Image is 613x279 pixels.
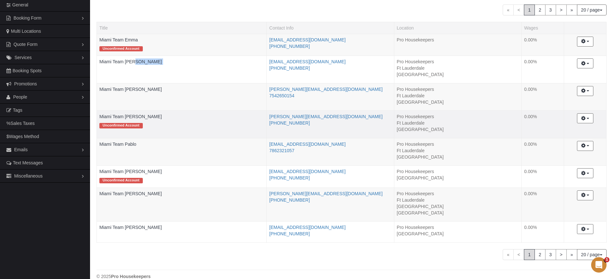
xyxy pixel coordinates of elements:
li: Pro Housekeepers [397,113,519,120]
li: Pro Housekeepers [397,141,519,147]
td: Title [97,166,267,187]
a: Miami Team [PERSON_NAME] [99,114,162,119]
span: Sales Taxes [10,121,34,126]
td: Title [97,56,267,83]
span: Services [14,55,32,60]
td: Wages [521,138,564,166]
li: Pro Housekeepers [397,58,519,65]
td: Contact Info [267,138,394,166]
span: 1 [604,257,609,262]
li: [GEOGRAPHIC_DATA] [397,126,519,133]
span: Tags [13,108,23,113]
span: « [503,4,514,15]
a: » [566,4,577,15]
li: [GEOGRAPHIC_DATA] [397,154,519,160]
div: Tags [99,231,264,232]
div: Tags [99,120,264,130]
a: Miami Team Emma [99,37,138,42]
th: Title [97,22,267,34]
span: « [503,249,514,260]
div: Tags [99,175,264,185]
button: 20 / page [577,4,607,15]
td: Wages [521,83,564,111]
a: » [566,249,577,260]
li: Ft Lauderdale [397,92,519,99]
a: > [556,4,567,15]
a: [PHONE_NUMBER] [269,231,310,236]
li: Pro Housekeepers [397,37,519,43]
a: [EMAIL_ADDRESS][DOMAIN_NAME] [269,59,345,64]
li: [GEOGRAPHIC_DATA] [397,99,519,105]
div: Tags [99,147,264,149]
td: Contact Info [267,222,394,243]
a: Miami Team [PERSON_NAME] [99,225,162,230]
span: Quote Form [14,42,38,47]
a: [PHONE_NUMBER] [269,197,310,203]
td: Title [97,111,267,138]
li: [GEOGRAPHIC_DATA] [397,71,519,78]
td: Contact Info [267,56,394,83]
td: Location [394,56,521,83]
a: Miami Team [PERSON_NAME] [99,191,162,196]
li: Ft Lauderdale [397,120,519,126]
span: 1 [524,249,535,260]
span: Miscellaneous [14,173,43,179]
span: Unconfirmed Account [99,178,143,183]
li: [GEOGRAPHIC_DATA] [397,175,519,181]
li: Pro Housekeepers [397,190,519,197]
span: Emails [14,147,28,152]
a: [PHONE_NUMBER] [269,120,310,126]
div: Tags [99,65,264,66]
td: Wages [521,111,564,138]
a: 3 [545,4,556,15]
span: Booking Spots [13,68,41,73]
a: 2 [535,249,545,260]
a: 2 [535,4,545,15]
td: Location [394,83,521,111]
li: Pro Housekeepers [397,224,519,231]
button: 20 / page [577,249,607,260]
td: Location [394,166,521,187]
span: Unconfirmed Account [99,123,143,128]
td: Wages [521,222,564,243]
li: Ft Lauderdale [397,147,519,154]
div: Tags [99,92,264,94]
iframe: Intercom live chat [591,257,607,273]
span: < [513,4,524,15]
td: Contact Info [267,83,394,111]
a: Miami Team Pablo [99,142,136,147]
td: Title [97,187,267,222]
a: [PERSON_NAME][EMAIL_ADDRESS][DOMAIN_NAME] [269,114,382,119]
a: [PERSON_NAME][EMAIL_ADDRESS][DOMAIN_NAME] [269,87,382,92]
span: Promotions [14,81,37,86]
td: Location [394,222,521,243]
a: [PHONE_NUMBER] [269,175,310,180]
span: Booking Form [14,15,41,21]
td: Title [97,138,267,166]
td: Title [97,222,267,243]
a: Miami Team [PERSON_NAME] [99,169,162,174]
td: Location [394,34,521,56]
li: [GEOGRAPHIC_DATA] [397,203,519,210]
td: Wages [521,166,564,187]
span: Multi Locations [11,29,41,34]
a: [PERSON_NAME][EMAIL_ADDRESS][DOMAIN_NAME] [269,191,382,196]
li: Pro Housekeepers [397,168,519,175]
td: Contact Info [267,34,394,56]
a: [PHONE_NUMBER] [269,65,310,71]
td: Contact Info [267,111,394,138]
td: Title [97,34,267,56]
a: 3 [545,249,556,260]
nav: Pagination navigation [503,4,607,15]
span: People [13,94,27,100]
a: [EMAIL_ADDRESS][DOMAIN_NAME] [269,225,345,230]
a: [EMAIL_ADDRESS][DOMAIN_NAME] [269,169,345,174]
a: 7862321057 [269,148,294,153]
a: [EMAIL_ADDRESS][DOMAIN_NAME] [269,142,345,147]
span: General [12,2,28,7]
a: Miami Team [PERSON_NAME] [99,59,162,64]
span: 1 [524,4,535,15]
a: 7542650154 [269,93,294,98]
th: Location [394,22,521,34]
td: Location [394,187,521,222]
